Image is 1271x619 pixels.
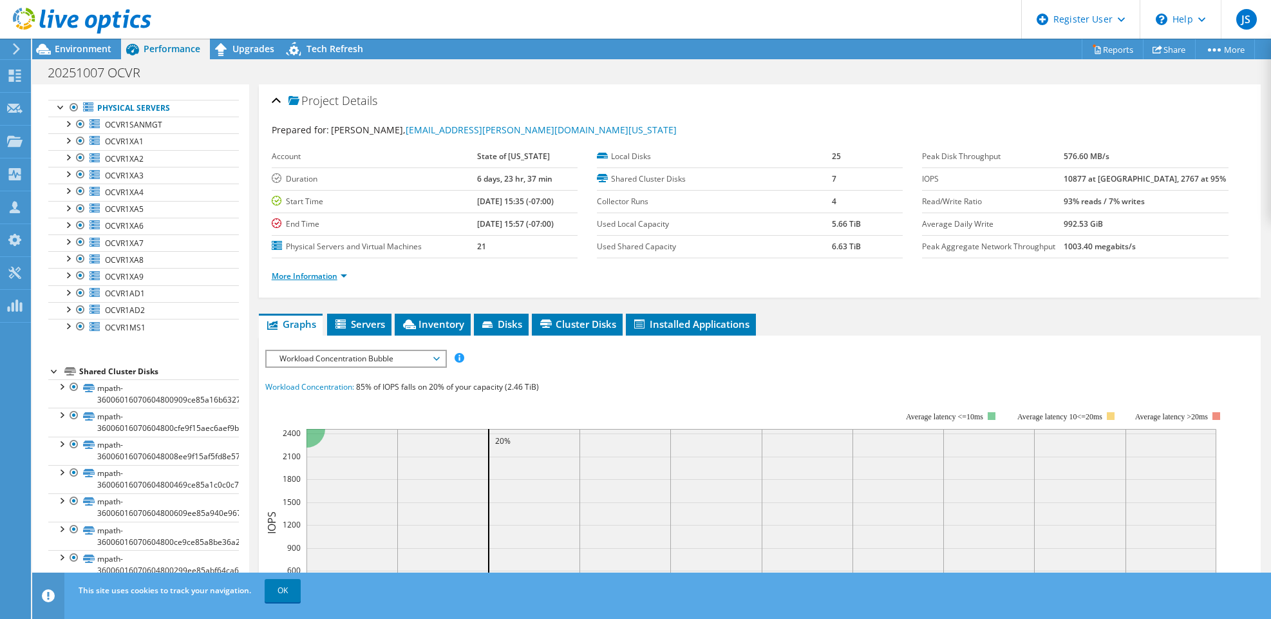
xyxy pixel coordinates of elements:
span: OCVR1XA7 [105,238,144,249]
b: 5.66 TiB [832,218,861,229]
a: OCVR1XA5 [48,201,239,218]
a: OCVR1XA1 [48,133,239,150]
a: OCVR1XA7 [48,234,239,251]
label: IOPS [922,173,1064,186]
a: mpath-36006016070604800469ce85a1c0c0c74 [48,465,239,493]
text: 900 [287,542,301,553]
a: Reports [1082,39,1144,59]
a: OCVR1XA6 [48,218,239,234]
span: Upgrades [232,43,274,55]
b: 7 [832,173,836,184]
a: mpath-360060160706048008ee9f15af5fd8e57 [48,437,239,465]
label: Duration [272,173,477,186]
b: 576.60 MB/s [1064,151,1109,162]
tspan: Average latency <=10ms [906,412,983,421]
text: Average latency >20ms [1135,412,1208,421]
span: OCVR1XA4 [105,187,144,198]
a: OCVR1SANMGT [48,117,239,133]
a: Physical Servers [48,100,239,117]
label: Used Shared Capacity [597,240,832,253]
div: Shared Cluster Disks [79,364,239,379]
span: Graphs [265,318,316,330]
span: Inventory [401,318,464,330]
span: Cluster Disks [538,318,616,330]
span: Performance [144,43,200,55]
span: Workload Concentration Bubble [273,351,438,367]
text: 1200 [283,519,301,530]
span: Disks [480,318,522,330]
b: [DATE] 15:35 (-07:00) [477,196,554,207]
span: OCVR1XA2 [105,153,144,164]
text: 600 [287,565,301,576]
a: [EMAIL_ADDRESS][PERSON_NAME][DOMAIN_NAME][US_STATE] [406,124,677,136]
text: 1500 [283,497,301,508]
a: OCVR1XA2 [48,150,239,167]
span: Project [288,95,339,108]
span: OCVR1XA5 [105,204,144,214]
span: Details [342,93,377,108]
label: Peak Disk Throughput [922,150,1064,163]
a: OCVR1XA4 [48,184,239,200]
label: Prepared for: [272,124,329,136]
a: More Information [272,271,347,281]
span: OCVR1XA9 [105,271,144,282]
span: Environment [55,43,111,55]
b: State of [US_STATE] [477,151,550,162]
label: Account [272,150,477,163]
b: 6 days, 23 hr, 37 min [477,173,552,184]
a: OK [265,579,301,602]
span: Tech Refresh [306,43,363,55]
a: mpath-36006016070604800cfe9f15aec6aef9b [48,408,239,436]
text: 1800 [283,473,301,484]
span: This site uses cookies to track your navigation. [79,585,251,596]
b: 10877 at [GEOGRAPHIC_DATA], 2767 at 95% [1064,173,1226,184]
label: Read/Write Ratio [922,195,1064,208]
a: mpath-36006016070604800909ce85a16b63271 [48,379,239,408]
a: OCVR1AD2 [48,302,239,319]
b: 93% reads / 7% writes [1064,196,1145,207]
a: OCVR1XA8 [48,251,239,268]
a: OCVR1AD1 [48,285,239,302]
h1: 20251007 OCVR [42,66,160,80]
span: Installed Applications [632,318,749,330]
b: [DATE] 15:57 (-07:00) [477,218,554,229]
label: End Time [272,218,477,231]
a: Share [1143,39,1196,59]
span: OCVR1XA6 [105,220,144,231]
svg: \n [1156,14,1167,25]
b: 992.53 GiB [1064,218,1103,229]
a: More [1195,39,1255,59]
span: Servers [334,318,385,330]
a: OCVR1MS1 [48,319,239,336]
tspan: Average latency 10<=20ms [1017,412,1102,421]
span: OCVR1XA3 [105,170,144,181]
a: mpath-36006016070604800299ee85abf64ca63 [48,550,239,578]
span: JS [1236,9,1257,30]
label: Used Local Capacity [597,218,832,231]
text: 2400 [283,428,301,439]
span: 85% of IOPS falls on 20% of your capacity (2.46 TiB) [356,381,539,392]
span: Workload Concentration: [265,381,354,392]
span: OCVR1XA1 [105,136,144,147]
span: OCVR1AD1 [105,288,145,299]
span: OCVR1XA8 [105,254,144,265]
b: 4 [832,196,836,207]
b: 1003.40 megabits/s [1064,241,1136,252]
a: OCVR1XA3 [48,167,239,184]
span: [PERSON_NAME], [331,124,677,136]
label: Physical Servers and Virtual Machines [272,240,477,253]
text: IOPS [265,511,279,534]
text: 20% [495,435,511,446]
span: OCVR1AD2 [105,305,145,316]
span: OCVR1SANMGT [105,119,162,130]
span: OCVR1MS1 [105,322,146,333]
a: mpath-36006016070604800ce9ce85a8be36a2d [48,522,239,550]
a: mpath-36006016070604800609ee85a940e9677 [48,493,239,522]
b: 21 [477,241,486,252]
label: Average Daily Write [922,218,1064,231]
b: 6.63 TiB [832,241,861,252]
label: Collector Runs [597,195,832,208]
label: Start Time [272,195,477,208]
text: 2100 [283,451,301,462]
label: Peak Aggregate Network Throughput [922,240,1064,253]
